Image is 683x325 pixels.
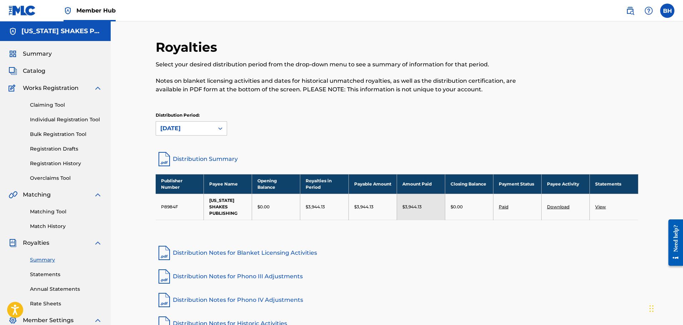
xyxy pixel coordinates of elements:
span: Royalties [23,239,49,247]
img: expand [94,316,102,325]
a: Registration Drafts [30,145,102,153]
img: pdf [156,244,173,261]
img: Matching [9,191,17,199]
a: Paid [499,204,508,209]
iframe: Chat Widget [647,291,683,325]
a: Distribution Notes for Blanket Licensing Activities [156,244,638,261]
img: MLC Logo [9,5,36,16]
img: expand [94,191,102,199]
div: User Menu [660,4,674,18]
th: Closing Balance [445,174,493,194]
a: Public Search [623,4,637,18]
img: pdf [156,291,173,309]
div: Help [642,4,656,18]
p: $0.00 [451,204,463,210]
a: Summary [30,256,102,264]
a: Matching Tool [30,208,102,215]
th: Statements [590,174,638,194]
p: Distribution Period: [156,112,227,118]
th: Royalties in Period [300,174,348,194]
th: Opening Balance [252,174,300,194]
img: Top Rightsholder [64,6,72,15]
span: Works Registration [23,84,79,92]
iframe: Resource Center [663,214,683,271]
a: Annual Statements [30,285,102,293]
a: Match History [30,223,102,230]
span: Catalog [23,67,45,75]
th: Payee Name [204,174,252,194]
a: CatalogCatalog [9,67,45,75]
img: pdf [156,268,173,285]
img: expand [94,84,102,92]
th: Publisher Number [156,174,204,194]
a: Distribution Summary [156,151,638,168]
a: Registration History [30,160,102,167]
a: SummarySummary [9,50,52,58]
p: $0.00 [257,204,270,210]
p: Notes on blanket licensing activities and dates for historical unmatched royalties, as well as th... [156,77,527,94]
p: Select your desired distribution period from the drop-down menu to see a summary of information f... [156,60,527,69]
span: Summary [23,50,52,58]
a: Statements [30,271,102,278]
div: [DATE] [160,124,210,133]
img: search [626,6,634,15]
img: Royalties [9,239,17,247]
a: Individual Registration Tool [30,116,102,123]
a: Distribution Notes for Phono IV Adjustments [156,291,638,309]
img: Member Settings [9,316,17,325]
a: Claiming Tool [30,101,102,109]
img: distribution-summary-pdf [156,151,173,168]
th: Payable Amount [348,174,397,194]
img: Accounts [9,27,17,36]
a: View [595,204,606,209]
p: $3,944.13 [306,204,325,210]
a: Bulk Registration Tool [30,131,102,138]
img: help [644,6,653,15]
img: Works Registration [9,84,18,92]
a: Rate Sheets [30,300,102,308]
p: $3,944.13 [402,204,422,210]
img: expand [94,239,102,247]
th: Payee Activity [542,174,590,194]
td: P8984F [156,194,204,220]
p: $3,944.13 [354,204,373,210]
span: Matching [23,191,51,199]
a: Download [547,204,569,209]
th: Payment Status [493,174,541,194]
td: [US_STATE] SHAKES PUBLISHING [204,194,252,220]
img: Summary [9,50,17,58]
a: Distribution Notes for Phono III Adjustments [156,268,638,285]
div: Drag [649,298,654,319]
a: Overclaims Tool [30,174,102,182]
span: Member Settings [23,316,74,325]
h2: Royalties [156,39,221,55]
span: Member Hub [76,6,116,15]
h5: ALABAMA SHAKES PUBLISHING [21,27,102,35]
th: Amount Paid [397,174,445,194]
img: Catalog [9,67,17,75]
